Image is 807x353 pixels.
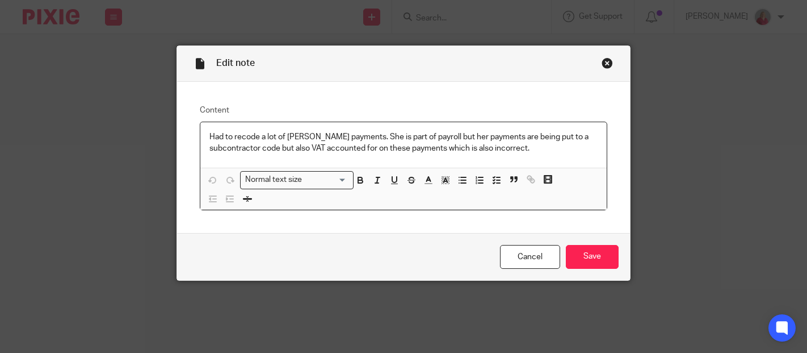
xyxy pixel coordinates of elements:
[200,105,607,116] label: Content
[209,131,598,155] p: Had to recode a lot of [PERSON_NAME] payments. She is part of payroll but her payments are being ...
[566,245,619,269] input: Save
[243,174,305,186] span: Normal text size
[216,59,255,68] span: Edit note
[240,171,354,189] div: Search for option
[500,245,560,269] a: Cancel
[306,174,347,186] input: Search for option
[602,57,613,69] div: Close this dialog window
